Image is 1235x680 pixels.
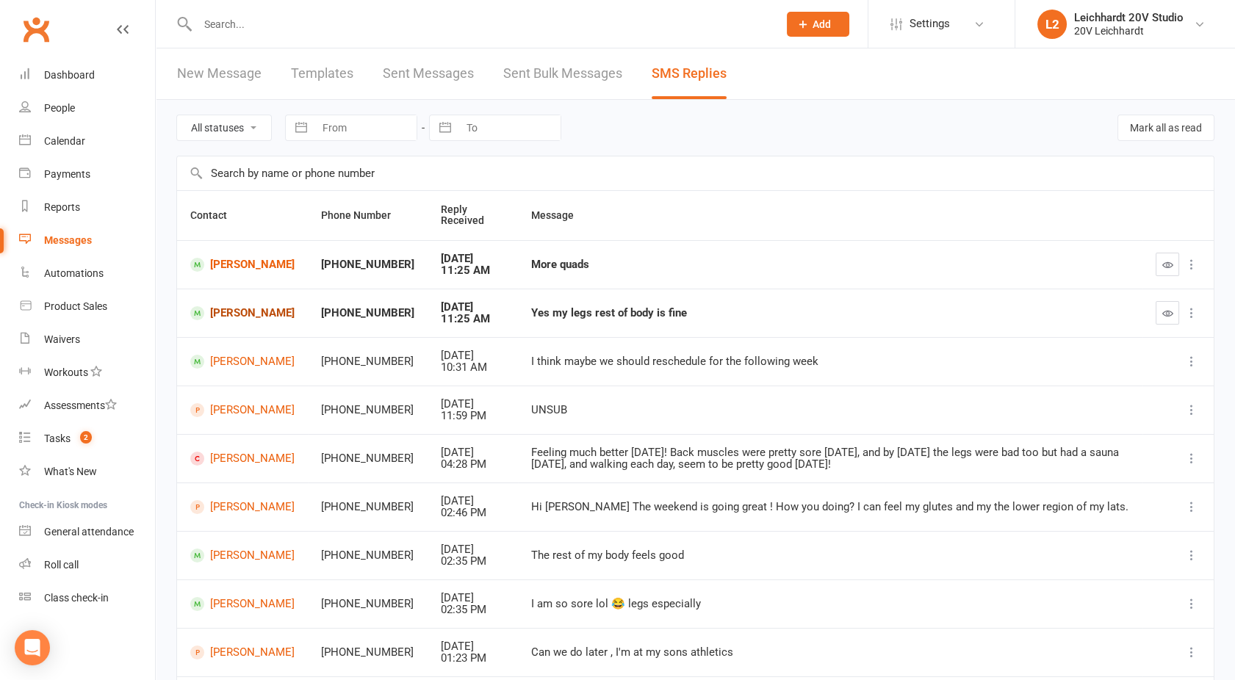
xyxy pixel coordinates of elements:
div: People [44,102,75,114]
a: Automations [19,257,155,290]
a: Clubworx [18,11,54,48]
div: [PHONE_NUMBER] [321,501,414,513]
div: [PHONE_NUMBER] [321,452,414,465]
a: [PERSON_NAME] [190,645,295,659]
a: Product Sales [19,290,155,323]
div: 20V Leichhardt [1074,24,1184,37]
div: Payments [44,168,90,180]
input: From [314,115,417,140]
th: Reply Received [428,191,518,240]
th: Contact [177,191,308,240]
a: Workouts [19,356,155,389]
a: Waivers [19,323,155,356]
div: Calendar [44,135,85,147]
div: The rest of my body feels good [531,549,1129,562]
div: 01:23 PM [441,652,505,665]
div: What's New [44,466,97,477]
div: 11:25 AM [441,264,505,277]
span: Add [813,18,831,30]
div: 02:35 PM [441,555,505,568]
div: Assessments [44,399,117,411]
a: [PERSON_NAME] [190,403,295,417]
a: Tasks 2 [19,422,155,455]
a: Assessments [19,389,155,422]
div: [PHONE_NUMBER] [321,404,414,416]
div: Messages [44,234,92,246]
div: 02:35 PM [441,604,505,616]
div: [DATE] [441,301,505,314]
div: L2 [1037,10,1067,39]
a: People [19,92,155,125]
th: Message [518,191,1142,240]
div: 02:46 PM [441,507,505,519]
a: Class kiosk mode [19,582,155,615]
a: [PERSON_NAME] [190,355,295,369]
a: [PERSON_NAME] [190,500,295,514]
a: SMS Replies [652,48,727,99]
a: [PERSON_NAME] [190,597,295,611]
div: General attendance [44,526,134,538]
a: Dashboard [19,59,155,92]
button: Mark all as read [1117,115,1214,141]
input: Search... [193,14,768,35]
div: [DATE] [441,350,505,362]
div: [DATE] [441,253,505,265]
div: [PHONE_NUMBER] [321,307,414,319]
div: UNSUB [531,404,1129,416]
div: I think maybe we should reschedule for the following week [531,355,1129,368]
a: [PERSON_NAME] [190,452,295,466]
span: Settings [910,7,950,40]
a: Messages [19,224,155,257]
div: Dashboard [44,69,95,81]
a: Reports [19,191,155,224]
div: Workouts [44,366,88,378]
a: Templates [291,48,353,99]
input: To [458,115,561,140]
a: Payments [19,158,155,191]
div: [DATE] [441,640,505,653]
div: [DATE] [441,495,505,507]
div: Open Intercom Messenger [15,630,50,665]
div: [DATE] [441,446,505,459]
div: Yes my legs rest of body is fine [531,307,1129,319]
div: Roll call [44,559,79,571]
input: Search by name or phone number [177,156,1214,190]
div: [PHONE_NUMBER] [321,549,414,562]
div: More quads [531,258,1129,271]
div: Leichhardt 20V Studio [1074,11,1184,24]
div: [DATE] [441,592,505,604]
div: [PHONE_NUMBER] [321,258,414,271]
a: New Message [177,48,262,99]
a: General attendance kiosk mode [19,516,155,549]
div: [DATE] [441,543,505,556]
div: 10:31 AM [441,361,505,374]
div: 04:28 PM [441,458,505,471]
a: Sent Bulk Messages [503,48,622,99]
div: I am so sore lol 😂 legs especially [531,598,1129,610]
div: [PHONE_NUMBER] [321,355,414,368]
div: Reports [44,201,80,213]
div: Can we do later , I'm at my sons athletics [531,646,1129,659]
div: [PHONE_NUMBER] [321,646,414,659]
a: What's New [19,455,155,488]
div: [PHONE_NUMBER] [321,598,414,610]
div: Hi [PERSON_NAME] The weekend is going great ! How you doing? I can feel my glutes and my the lowe... [531,501,1129,513]
a: [PERSON_NAME] [190,549,295,563]
div: [DATE] [441,398,505,410]
div: Waivers [44,333,80,345]
div: Feeling much better [DATE]! Back muscles were pretty sore [DATE], and by [DATE] the legs were bad... [531,446,1129,471]
div: 11:59 PM [441,410,505,422]
div: Product Sales [44,300,107,312]
button: Add [787,12,849,37]
a: Sent Messages [383,48,474,99]
a: [PERSON_NAME] [190,306,295,320]
a: Calendar [19,125,155,158]
div: 11:25 AM [441,313,505,325]
a: Roll call [19,549,155,582]
span: 2 [80,431,92,444]
div: Automations [44,267,104,279]
th: Phone Number [308,191,428,240]
div: Class check-in [44,592,109,604]
a: [PERSON_NAME] [190,258,295,272]
div: Tasks [44,433,71,444]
